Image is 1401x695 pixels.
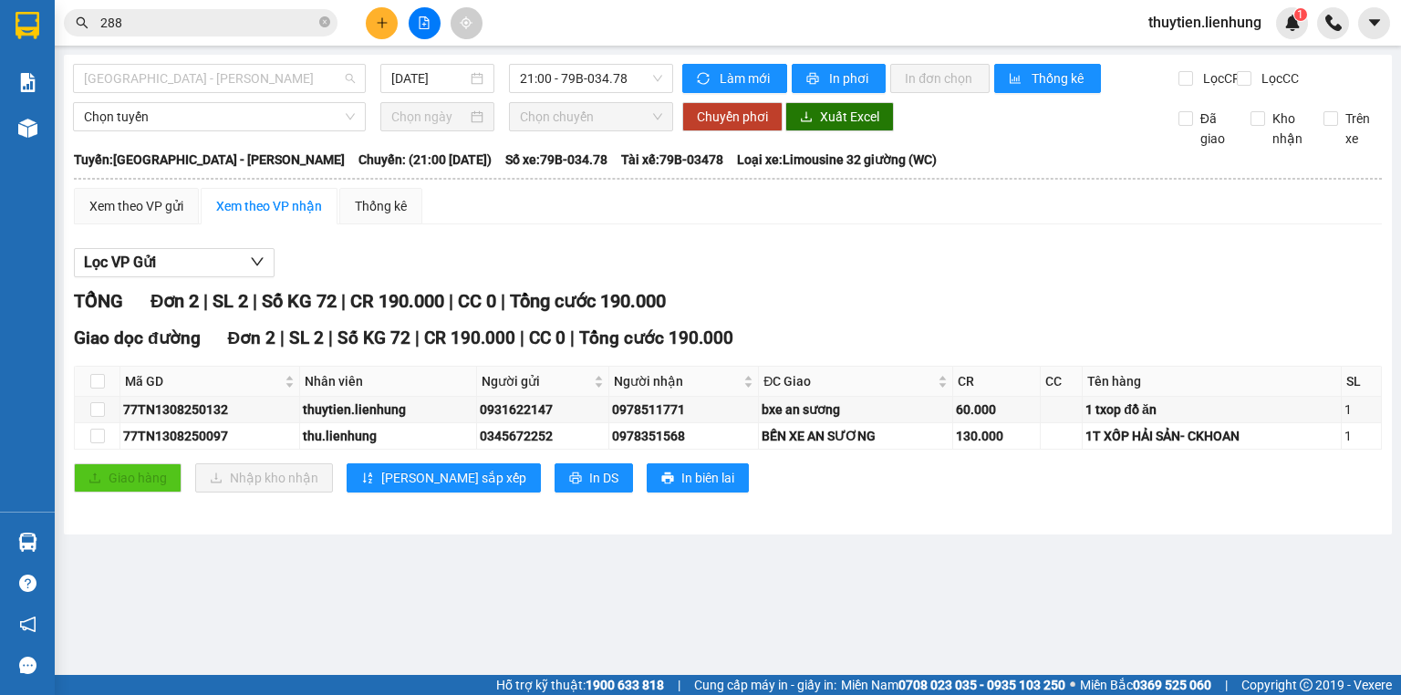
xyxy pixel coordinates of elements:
[1070,681,1075,689] span: ⚪️
[570,327,575,348] span: |
[19,575,36,592] span: question-circle
[737,150,937,170] span: Loại xe: Limousine 32 giường (WC)
[123,399,296,420] div: 77TN1308250132
[76,16,88,29] span: search
[694,675,836,695] span: Cung cấp máy in - giấy in:
[720,68,773,88] span: Làm mới
[424,327,515,348] span: CR 190.000
[16,12,39,39] img: logo-vxr
[612,399,756,420] div: 0978511771
[661,472,674,486] span: printer
[391,68,466,88] input: 13/08/2025
[1085,399,1338,420] div: 1 txop đồ ăn
[621,150,723,170] span: Tài xế: 79B-03478
[19,657,36,674] span: message
[682,102,783,131] button: Chuyển phơi
[1265,109,1310,149] span: Kho nhận
[376,16,389,29] span: plus
[328,327,333,348] span: |
[415,327,420,348] span: |
[682,64,787,93] button: syncLàm mới
[555,463,633,493] button: printerIn DS
[785,102,894,131] button: downloadXuất Excel
[520,103,663,130] span: Chọn chuyến
[806,72,822,87] span: printer
[289,327,324,348] span: SL 2
[586,678,664,692] strong: 1900 633 818
[1254,68,1302,88] span: Lọc CC
[1032,68,1086,88] span: Thống kê
[792,64,886,93] button: printerIn phơi
[303,399,473,420] div: thuytien.lienhung
[1133,678,1211,692] strong: 0369 525 060
[762,399,950,420] div: bxe an sương
[800,110,813,125] span: download
[358,150,492,170] span: Chuyến: (21:00 [DATE])
[1041,367,1084,397] th: CC
[612,426,756,446] div: 0978351568
[1294,8,1307,21] sup: 1
[681,468,734,488] span: In biên lai
[418,16,431,29] span: file-add
[303,426,473,446] div: thu.lienhung
[74,327,201,348] span: Giao dọc đường
[496,675,664,695] span: Hỗ trợ kỹ thuật:
[579,327,733,348] span: Tổng cước 190.000
[994,64,1101,93] button: bar-chartThống kê
[1338,109,1383,149] span: Trên xe
[898,678,1065,692] strong: 0708 023 035 - 0935 103 250
[125,371,281,391] span: Mã GD
[520,65,663,92] span: 21:00 - 79B-034.78
[501,290,505,312] span: |
[381,468,526,488] span: [PERSON_NAME] sắp xếp
[763,371,934,391] span: ĐC Giao
[480,426,606,446] div: 0345672252
[1325,15,1342,31] img: phone-icon
[451,7,483,39] button: aim
[300,367,477,397] th: Nhân viên
[100,13,316,33] input: Tìm tên, số ĐT hoặc mã đơn
[480,399,606,420] div: 0931622147
[391,107,466,127] input: Chọn ngày
[18,533,37,552] img: warehouse-icon
[1083,367,1342,397] th: Tên hàng
[820,107,879,127] span: Xuất Excel
[1196,68,1243,88] span: Lọc CR
[337,327,410,348] span: Số KG 72
[84,65,355,92] span: Nha Trang - Hồ Chí Minh
[647,463,749,493] button: printerIn biên lai
[18,119,37,138] img: warehouse-icon
[1342,367,1382,397] th: SL
[510,290,666,312] span: Tổng cước 190.000
[762,426,950,446] div: BẾN XE AN SƯƠNG
[347,463,541,493] button: sort-ascending[PERSON_NAME] sắp xếp
[18,73,37,92] img: solution-icon
[1193,109,1238,149] span: Đã giao
[1344,399,1378,420] div: 1
[1366,15,1383,31] span: caret-down
[1225,675,1228,695] span: |
[319,15,330,32] span: close-circle
[529,327,566,348] span: CC 0
[1300,679,1313,691] span: copyright
[829,68,871,88] span: In phơi
[505,150,607,170] span: Số xe: 79B-034.78
[1284,15,1301,31] img: icon-new-feature
[956,426,1036,446] div: 130.000
[123,426,296,446] div: 77TN1308250097
[589,468,618,488] span: In DS
[19,616,36,633] span: notification
[1297,8,1303,21] span: 1
[1085,426,1338,446] div: 1T XỐP HẢI SẢN- CKHOAN
[195,463,333,493] button: downloadNhập kho nhận
[120,423,300,450] td: 77TN1308250097
[409,7,441,39] button: file-add
[890,64,990,93] button: In đơn chọn
[280,327,285,348] span: |
[1080,675,1211,695] span: Miền Bắc
[953,367,1040,397] th: CR
[460,16,472,29] span: aim
[74,463,182,493] button: uploadGiao hàng
[449,290,453,312] span: |
[458,290,496,312] span: CC 0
